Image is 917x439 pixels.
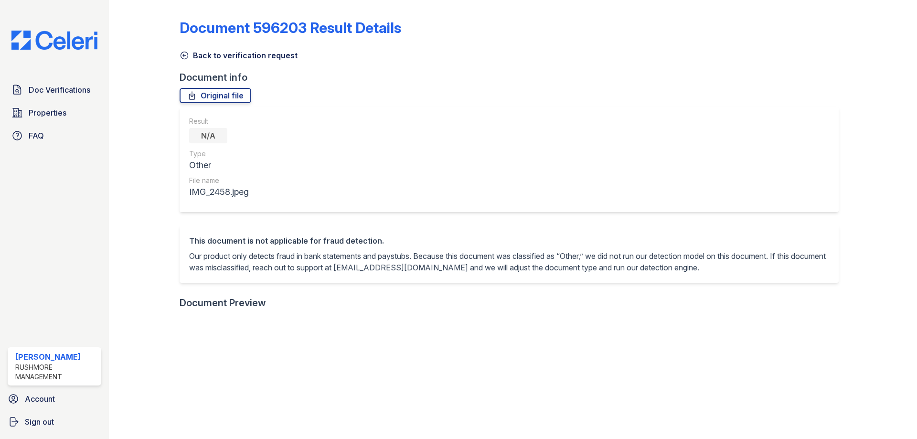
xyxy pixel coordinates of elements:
div: File name [189,176,249,185]
div: Document info [180,71,846,84]
a: Properties [8,103,101,122]
div: Other [189,159,249,172]
div: N/A [189,128,227,143]
div: Result [189,117,249,126]
span: Sign out [25,416,54,428]
div: [PERSON_NAME] [15,351,97,363]
div: This document is not applicable for fraud detection. [189,235,829,246]
div: Rushmore Management [15,363,97,382]
a: Back to verification request [180,50,298,61]
span: Account [25,393,55,405]
span: Doc Verifications [29,84,90,96]
a: FAQ [8,126,101,145]
a: Doc Verifications [8,80,101,99]
div: Document Preview [180,296,266,310]
a: Original file [180,88,251,103]
span: Properties [29,107,66,118]
div: Type [189,149,249,159]
a: Document 596203 Result Details [180,19,401,36]
img: CE_Logo_Blue-a8612792a0a2168367f1c8372b55b34899dd931a85d93a1a3d3e32e68fde9ad4.png [4,31,105,50]
a: Account [4,389,105,408]
p: Our product only detects fraud in bank statements and paystubs. Because this document was classif... [189,250,829,273]
div: IMG_2458.jpeg [189,185,249,199]
a: Sign out [4,412,105,431]
span: FAQ [29,130,44,141]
